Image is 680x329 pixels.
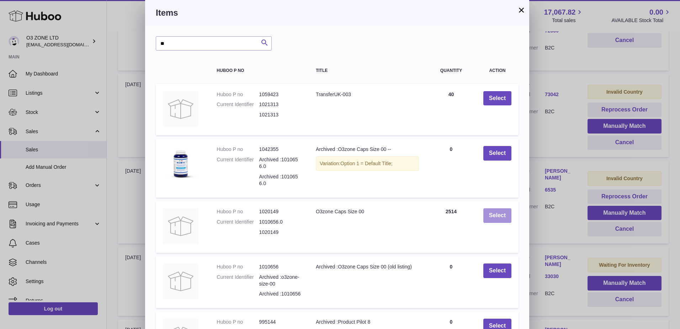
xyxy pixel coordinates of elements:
dt: Huboo P no [217,319,259,325]
dd: Archived :o3zone-size-00 [259,274,302,287]
td: 0 [426,139,476,197]
div: Archived :Product Pilot 8 [316,319,419,325]
div: TransferUK-003 [316,91,419,98]
div: O3zone Caps Size 00 [316,208,419,215]
dd: 995144 [259,319,302,325]
dd: Archived :1010656.0 [259,156,302,170]
th: Action [476,61,519,80]
dt: Huboo P no [217,208,259,215]
button: Select [483,263,511,278]
dd: 1020149 [259,208,302,215]
button: Select [483,91,511,106]
span: Option 1 = Default Title; [340,161,393,166]
td: 2514 [426,201,476,253]
dt: Huboo P no [217,263,259,270]
td: 40 [426,84,476,136]
img: Archived :O3zone Caps Size 00 (old listing) [163,263,198,299]
img: TransferUK-003 [163,91,198,127]
div: Archived :O3zone Caps Size 00 (old listing) [316,263,419,270]
div: Variation: [316,156,419,171]
dt: Current Identifier [217,101,259,108]
dd: 1020149 [259,229,302,236]
dt: Huboo P no [217,91,259,98]
button: × [517,6,526,14]
dd: 1010656 [259,263,302,270]
button: Select [483,146,511,161]
dd: Archived :1010656.0 [259,173,302,187]
button: Select [483,208,511,223]
dt: Current Identifier [217,156,259,170]
h3: Items [156,7,519,19]
img: O3zone Caps Size 00 [163,208,198,244]
td: 0 [426,256,476,308]
dd: 1021313 [259,101,302,108]
dd: 1042355 [259,146,302,153]
th: Huboo P no [209,61,309,80]
dd: 1010656.0 [259,219,302,225]
dd: Archived :1010656 [259,291,302,297]
dt: Current Identifier [217,219,259,225]
div: Archived :O3zone Caps Size 00 -- [316,146,419,153]
dd: 1059423 [259,91,302,98]
dt: Huboo P no [217,146,259,153]
dd: 1021313 [259,111,302,118]
img: Archived :O3zone Caps Size 00 -- [163,146,198,182]
th: Quantity [426,61,476,80]
th: Title [309,61,426,80]
dt: Current Identifier [217,274,259,287]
